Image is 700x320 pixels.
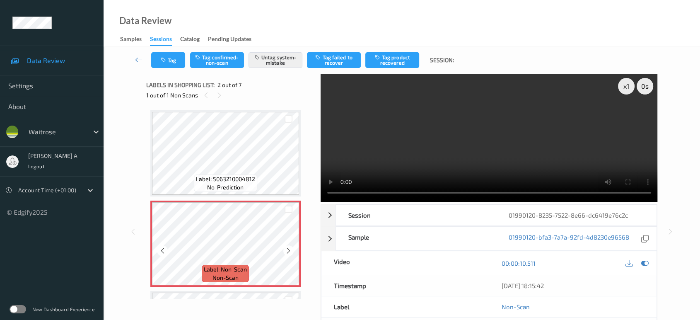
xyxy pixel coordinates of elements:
[207,183,244,192] span: no-prediction
[119,17,171,25] div: Data Review
[146,90,315,100] div: 1 out of 1 Non Scans
[180,34,208,45] a: Catalog
[180,35,200,45] div: Catalog
[618,78,635,95] div: x 1
[208,34,260,45] a: Pending Updates
[120,35,142,45] div: Samples
[190,52,244,68] button: Tag confirmed-non-scan
[365,52,419,68] button: Tag product recovered
[150,34,180,46] a: Sessions
[321,296,489,317] div: Label
[120,34,150,45] a: Samples
[496,205,657,225] div: 01990120-8235-7522-8e66-dc6419e76c2c
[501,281,644,290] div: [DATE] 18:15:42
[307,52,361,68] button: Tag failed to recover
[501,303,529,311] a: Non-Scan
[321,275,489,296] div: Timestamp
[146,81,215,89] span: Labels in shopping list:
[212,274,239,282] span: non-scan
[501,259,535,267] a: 00:00:10.511
[217,81,241,89] span: 2 out of 7
[321,226,657,251] div: Sample01990120-bfa3-7a7a-92fd-4d8230e96568
[249,52,302,68] button: Untag system-mistake
[196,175,255,183] span: Label: 5063210004812
[150,35,172,46] div: Sessions
[151,52,185,68] button: Tag
[321,204,657,226] div: Session01990120-8235-7522-8e66-dc6419e76c2c
[430,56,454,64] span: Session:
[336,227,496,250] div: Sample
[509,233,629,244] a: 01990120-bfa3-7a7a-92fd-4d8230e96568
[637,78,653,95] div: 0 s
[336,205,496,225] div: Session
[321,251,489,275] div: Video
[204,265,247,274] span: Label: Non-Scan
[208,35,251,45] div: Pending Updates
